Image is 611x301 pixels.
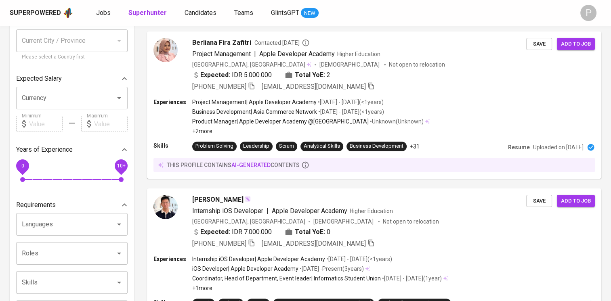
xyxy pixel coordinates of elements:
[259,50,335,58] span: Apple Developer Academy
[192,70,272,80] div: IDR 5.000.000
[63,7,73,19] img: app logo
[234,8,255,18] a: Teams
[298,265,364,273] p: • [DATE] - Present ( 3 years )
[530,196,548,206] span: Save
[192,98,317,106] p: Project Management | Apple Developer Academy
[128,9,167,17] b: Superhunter
[16,74,62,84] p: Expected Salary
[113,248,125,259] button: Open
[153,195,178,219] img: 54c0e08483d358868ad1933a47fdb67a.jpg
[192,50,251,58] span: Project Management
[192,207,263,215] span: Internship iOS Developer
[254,49,256,59] span: |
[561,196,591,206] span: Add to job
[410,142,420,150] p: +31
[313,217,375,226] span: [DEMOGRAPHIC_DATA]
[153,255,192,263] p: Experiences
[21,163,24,169] span: 0
[580,5,596,21] div: P
[244,196,251,202] img: magic_wand.svg
[192,217,305,226] div: [GEOGRAPHIC_DATA], [GEOGRAPHIC_DATA]
[200,227,230,237] b: Expected:
[10,7,73,19] a: Superpoweredapp logo
[192,83,246,90] span: [PHONE_NUMBER]
[243,142,269,150] div: Leadership
[192,195,244,205] span: [PERSON_NAME]
[192,227,272,237] div: IDR 7.000.000
[279,142,294,150] div: Scrum
[389,61,445,69] p: Not open to relocation
[557,195,595,207] button: Add to job
[508,143,530,151] p: Resume
[561,40,591,49] span: Add to job
[192,108,317,116] p: Business Development | Asia Commerce Network
[128,8,168,18] a: Superhunter
[234,9,253,17] span: Teams
[526,38,552,50] button: Save
[350,142,403,150] div: Business Development
[301,9,319,17] span: NEW
[96,8,112,18] a: Jobs
[16,142,128,158] div: Years of Experience
[16,200,56,210] p: Requirements
[533,143,584,151] p: Uploaded on [DATE]
[10,8,61,18] div: Superpowered
[192,274,381,282] p: Coordinator, Head of Department, Event leader | Informatics Student Union
[153,142,192,150] p: Skills
[195,142,233,150] div: Problem Solving
[295,227,325,237] b: Total YoE:
[192,284,448,292] p: +1 more ...
[369,117,424,125] p: • Unknown ( Unknown )
[327,70,330,80] span: 2
[153,38,178,62] img: 8dc867df5fbc3000bbc0a18156e9e00c.jpg
[304,142,340,150] div: Analytical Skills
[530,40,548,49] span: Save
[167,161,300,169] p: this profile contains contents
[192,255,325,263] p: Internship iOS Developer | Apple Developer Academy
[192,61,311,69] div: [GEOGRAPHIC_DATA], [GEOGRAPHIC_DATA]
[254,39,310,47] span: Contacted [DATE]
[302,39,310,47] svg: By Jakarta recruiter
[113,219,125,230] button: Open
[192,117,369,125] p: Product Manager | Apple Developer Academy @[GEOGRAPHIC_DATA]
[96,9,111,17] span: Jobs
[29,116,63,132] input: Value
[271,8,319,18] a: GlintsGPT NEW
[319,61,381,69] span: [DEMOGRAPHIC_DATA]
[267,206,269,216] span: |
[94,116,128,132] input: Value
[192,127,430,135] p: +2 more ...
[381,274,442,282] p: • [DATE] - [DATE] ( 1 year )
[262,83,366,90] span: [EMAIL_ADDRESS][DOMAIN_NAME]
[147,31,601,179] a: Berliana Fira ZafitriContacted [DATE]Project Management|Apple Developer AcademyHigher Education[G...
[231,162,271,168] span: AI-generated
[200,70,230,80] b: Expected:
[317,108,384,116] p: • [DATE] - [DATE] ( <1 years )
[16,71,128,87] div: Expected Salary
[113,277,125,288] button: Open
[350,208,393,214] span: Higher Education
[16,145,73,155] p: Years of Experience
[272,207,347,215] span: Apple Developer Academy
[317,98,384,106] p: • [DATE] - [DATE] ( <1 years )
[557,38,595,50] button: Add to job
[262,240,366,247] span: [EMAIL_ADDRESS][DOMAIN_NAME]
[185,9,216,17] span: Candidates
[153,98,192,106] p: Experiences
[16,197,128,213] div: Requirements
[192,240,246,247] span: [PHONE_NUMBER]
[22,53,122,61] p: Please select a Country first
[325,255,392,263] p: • [DATE] - [DATE] ( <1 years )
[271,9,299,17] span: GlintsGPT
[526,195,552,207] button: Save
[185,8,218,18] a: Candidates
[192,38,251,48] span: Berliana Fira Zafitri
[113,92,125,104] button: Open
[192,265,298,273] p: iOS Developer | Apple Developer Academy
[337,51,380,57] span: Higher Education
[117,163,125,169] span: 10+
[295,70,325,80] b: Total YoE:
[327,227,330,237] span: 0
[383,217,439,226] p: Not open to relocation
